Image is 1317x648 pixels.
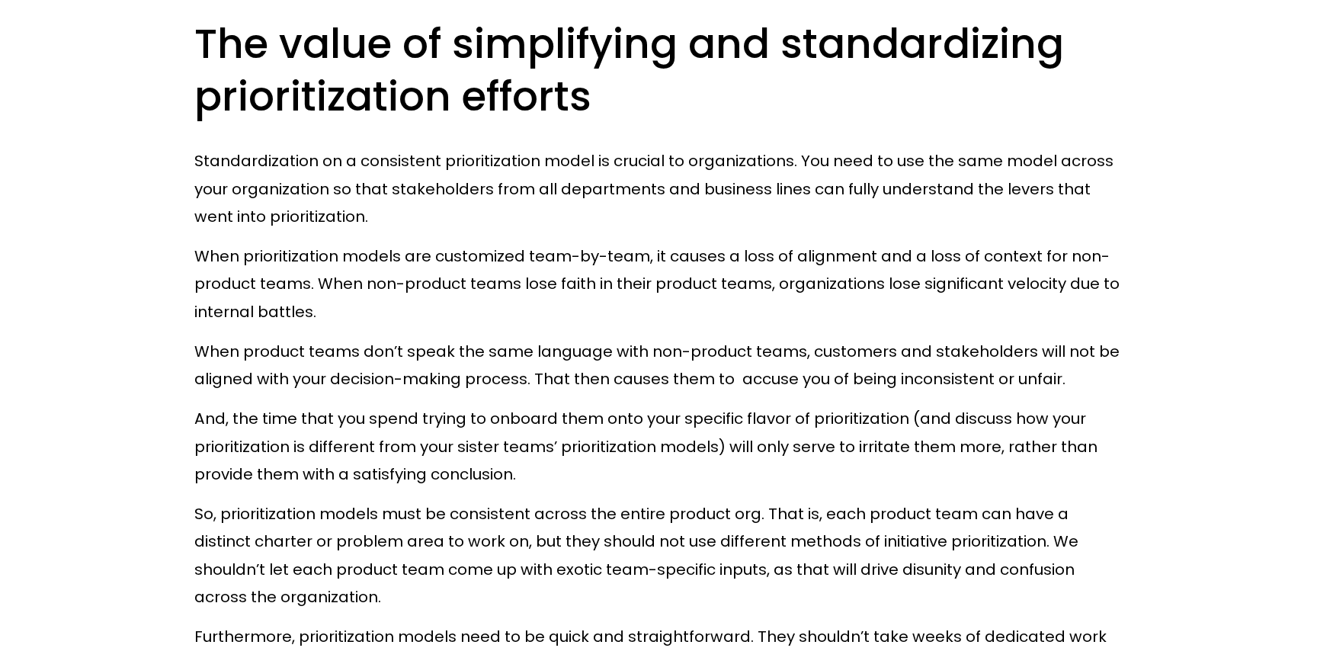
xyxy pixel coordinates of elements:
[194,338,1123,393] p: When product teams don’t speak the same language with non-product teams, customers and stakeholde...
[194,405,1123,488] p: And, the time that you spend trying to onboard them onto your specific flavor of prioritization (...
[194,147,1123,230] p: Standardization on a consistent prioritization model is crucial to organizations. You need to use...
[194,242,1123,326] p: When prioritization models are customized team-by-team, it causes a loss of alignment and a loss ...
[194,500,1123,611] p: So, prioritization models must be consistent across the entire product org. That is, each product...
[194,18,1123,124] h2: The value of simplifying and standardizing prioritization efforts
